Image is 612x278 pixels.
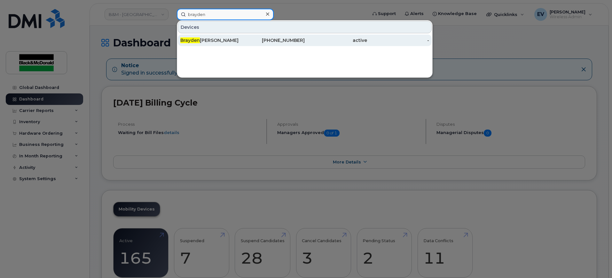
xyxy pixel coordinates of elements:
[180,37,243,44] div: [PERSON_NAME]
[243,37,305,44] div: [PHONE_NUMBER]
[367,37,429,44] div: -
[305,37,367,44] div: active
[178,35,432,46] a: Brayden[PERSON_NAME][PHONE_NUMBER]active-
[178,21,432,33] div: Devices
[180,37,200,43] span: Brayden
